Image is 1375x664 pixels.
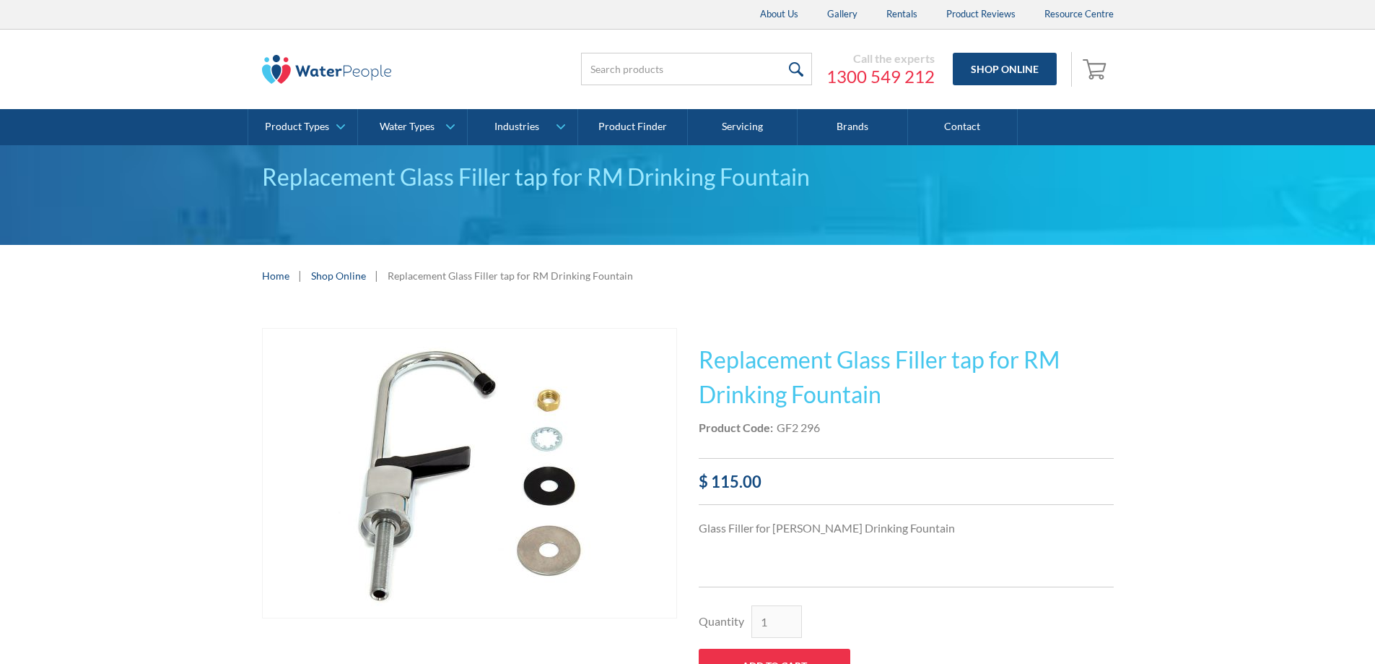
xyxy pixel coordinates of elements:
a: Product Types [248,109,357,145]
a: Contact [908,109,1018,145]
h1: Replacement Glass Filler tap for RM Drinking Fountain [699,342,1114,412]
strong: Product Code: [699,421,773,434]
a: Home [262,268,289,283]
div: Call the experts [826,51,935,66]
div: | [373,267,380,284]
div: Replacement Glass Filler tap for RM Drinking Fountain [262,160,1114,194]
div: | [297,267,304,284]
div: GF2 296 [777,419,820,436]
a: Brands [798,109,907,145]
img: shopping cart [1083,57,1110,80]
p: ‍ [699,548,1114,565]
a: Shop Online [953,53,1057,85]
div: Product Types [265,121,329,133]
label: Quantity [699,613,744,630]
a: Product Finder [578,109,688,145]
a: 1300 549 212 [826,66,935,87]
div: $ 115.00 [699,470,1114,493]
img: Replacement Glass Filler tap for RM Drinking Fountain [325,329,614,618]
a: open lightbox [262,328,677,618]
a: Industries [468,109,577,145]
a: Open cart [1079,52,1114,87]
a: Servicing [688,109,798,145]
a: Water Types [358,109,467,145]
p: Glass Filler for [PERSON_NAME] Drinking Fountain [699,519,1114,537]
input: Search products [581,53,812,85]
div: Water Types [380,121,435,133]
div: Replacement Glass Filler tap for RM Drinking Fountain [388,268,633,283]
img: The Water People [262,55,392,84]
a: Shop Online [311,268,366,283]
div: Industries [494,121,539,133]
